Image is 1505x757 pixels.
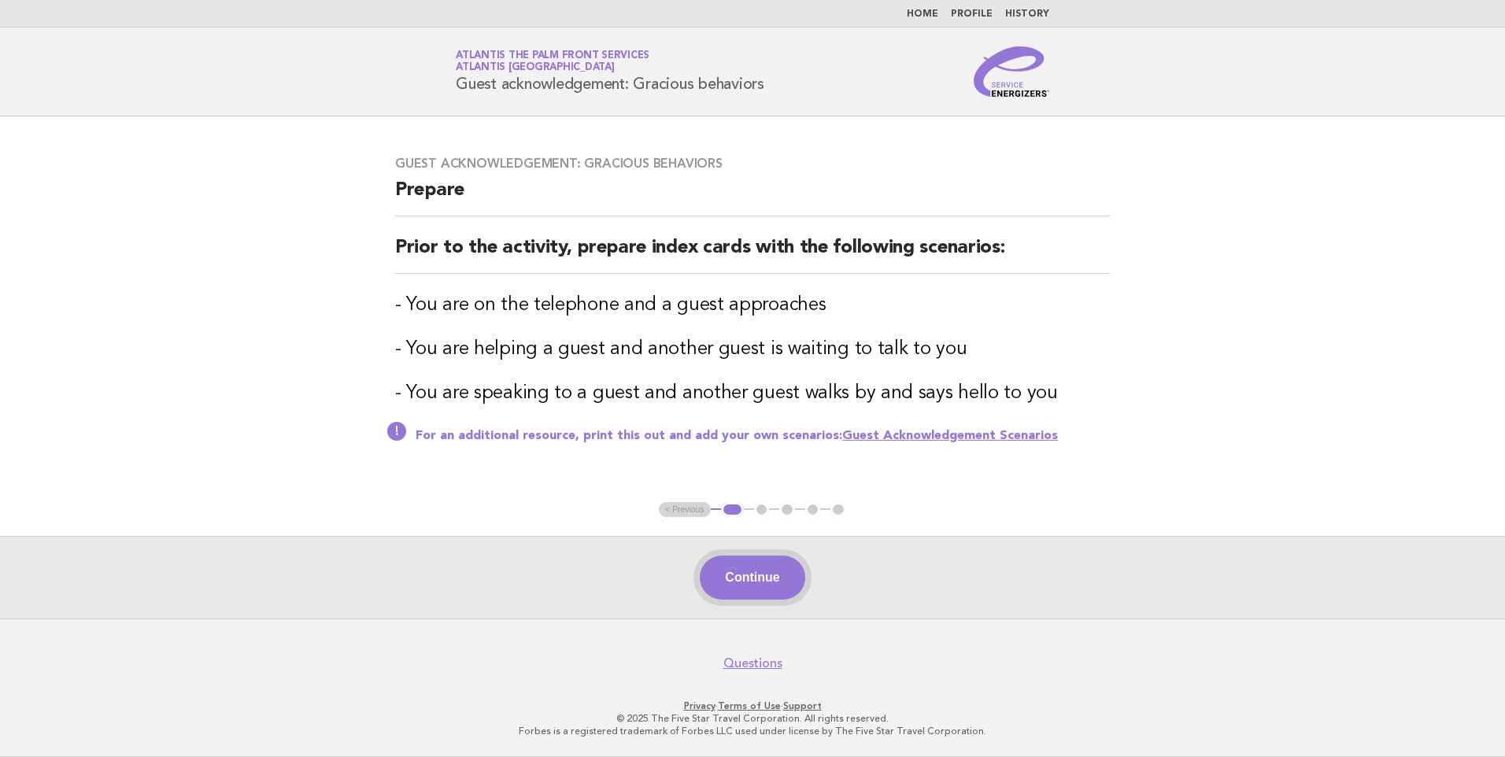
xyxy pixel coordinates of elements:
[395,337,1110,362] h3: - You are helping a guest and another guest is waiting to talk to you
[783,700,822,711] a: Support
[395,293,1110,318] h3: - You are on the telephone and a guest approaches
[718,700,781,711] a: Terms of Use
[1005,9,1049,19] a: History
[951,9,993,19] a: Profile
[684,700,716,711] a: Privacy
[974,46,1049,97] img: Service Energizers
[271,712,1234,725] p: © 2025 The Five Star Travel Corporation. All rights reserved.
[395,381,1110,406] h3: - You are speaking to a guest and another guest walks by and says hello to you
[456,51,764,92] h1: Guest acknowledgement: Gracious behaviors
[395,156,1110,172] h3: Guest acknowledgement: Gracious behaviors
[700,556,804,600] button: Continue
[907,9,938,19] a: Home
[842,430,1058,442] a: Guest Acknowledgement Scenarios
[271,700,1234,712] p: · ·
[395,235,1110,274] h2: Prior to the activity, prepare index cards with the following scenarios:
[723,655,782,671] a: Questions
[271,725,1234,737] p: Forbes is a registered trademark of Forbes LLC used under license by The Five Star Travel Corpora...
[721,502,744,518] button: 1
[456,63,615,73] span: Atlantis [GEOGRAPHIC_DATA]
[416,428,1110,444] p: For an additional resource, print this out and add your own scenarios:
[456,50,649,72] a: Atlantis The Palm Front ServicesAtlantis [GEOGRAPHIC_DATA]
[395,178,1110,216] h2: Prepare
